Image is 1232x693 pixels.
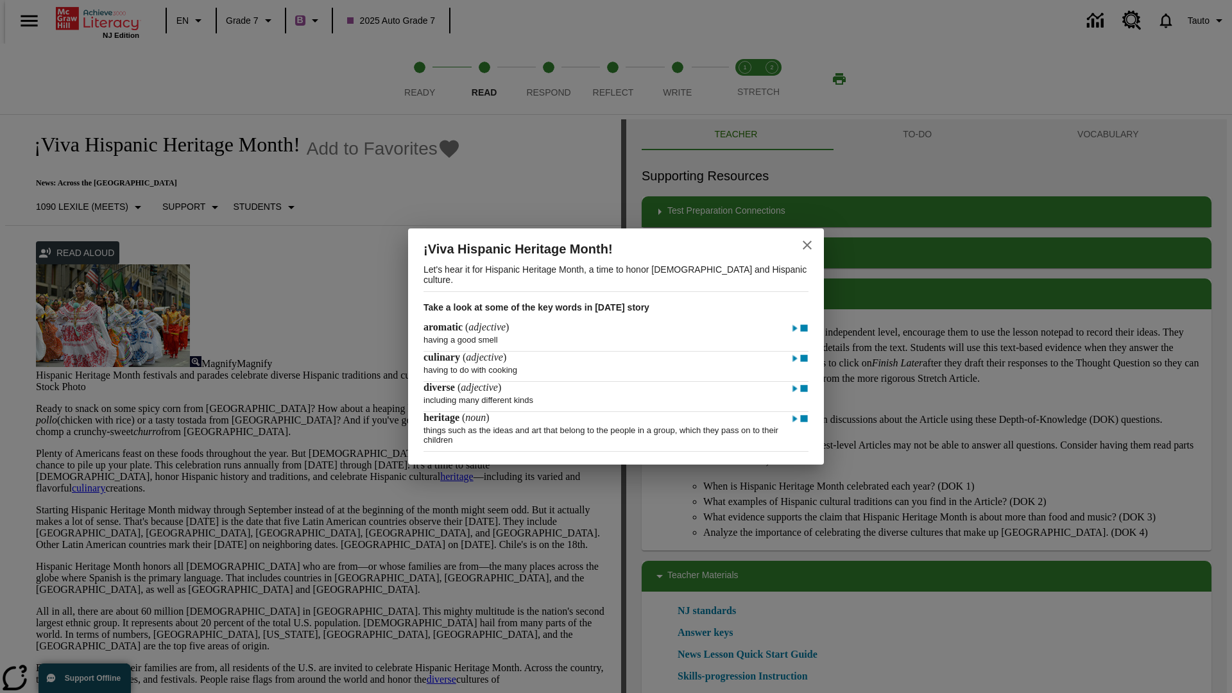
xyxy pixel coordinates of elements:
span: noun [465,412,486,423]
span: heritage [424,412,462,423]
img: Play - diverse [791,382,800,395]
span: adjective [461,382,498,393]
h4: ( ) [424,382,501,393]
img: Stop - culinary [800,352,809,365]
h3: Take a look at some of the key words in [DATE] story [424,292,809,321]
p: having to do with cooking [424,359,809,375]
p: having a good smell [424,329,809,345]
h4: ( ) [424,352,506,363]
span: adjective [468,321,506,332]
p: Let's hear it for Hispanic Heritage Month, a time to honor [DEMOGRAPHIC_DATA] and Hispanic culture. [424,259,809,291]
h4: ( ) [424,321,509,333]
h2: ¡Viva Hispanic Heritage Month! [424,239,770,259]
img: Play - aromatic [791,322,800,335]
img: Stop - diverse [800,382,809,395]
p: things such as the ideas and art that belong to the people in a group, which they pass on to thei... [424,419,809,445]
img: Play - heritage [791,413,800,425]
button: close [792,230,823,261]
span: aromatic [424,321,465,332]
img: Stop - aromatic [800,322,809,335]
img: Play - culinary [791,352,800,365]
span: diverse [424,382,458,393]
p: including many different kinds [424,389,809,405]
h4: ( ) [424,412,490,424]
img: Stop - heritage [800,413,809,425]
span: adjective [466,352,503,363]
span: culinary [424,352,463,363]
